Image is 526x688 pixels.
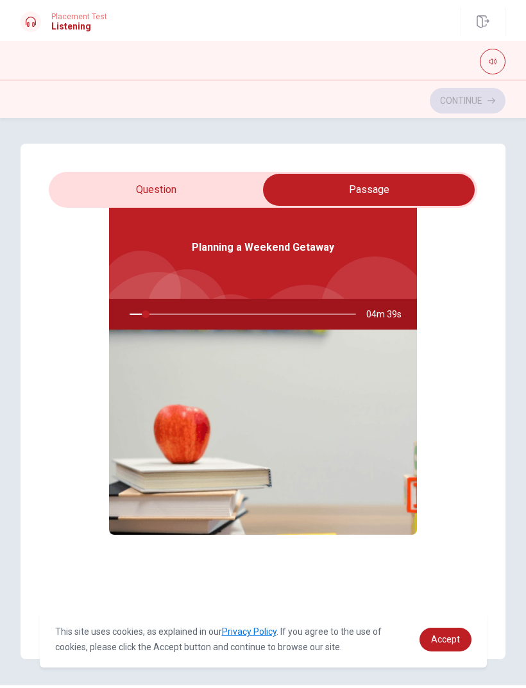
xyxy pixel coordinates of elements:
[366,299,412,330] span: 04m 39s
[40,611,487,667] div: cookieconsent
[420,628,471,651] a: dismiss cookie message
[431,634,460,644] span: Accept
[109,330,417,535] img: Planning a Weekend Getaway
[222,626,276,637] a: Privacy Policy
[55,626,382,652] span: This site uses cookies, as explained in our . If you agree to the use of cookies, please click th...
[192,240,334,255] span: Planning a Weekend Getaway
[51,21,107,31] h1: Listening
[51,12,107,21] span: Placement Test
